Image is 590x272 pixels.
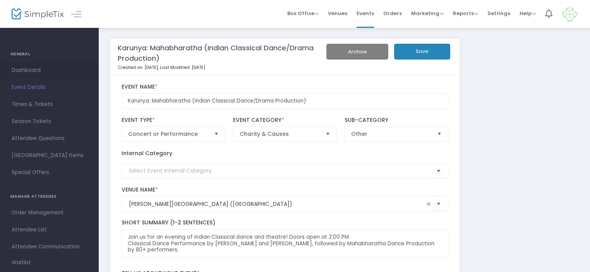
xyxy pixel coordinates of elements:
[12,82,87,92] span: Event Details
[122,84,449,91] label: Event Name
[118,43,341,63] m-panel-title: Karunya: Mahabharatha (Indian Classical Dance/Drama Production)
[211,127,222,141] button: Select
[122,149,172,157] label: Internal Category
[351,130,431,138] span: Other
[345,117,449,124] label: Sub-Category
[12,259,31,267] span: Waitlist
[322,127,333,141] button: Select
[122,219,215,226] span: Short Summary (1-2 Sentences)
[233,117,337,124] label: Event Category
[433,196,444,212] button: Select
[12,116,87,127] span: Season Tickets
[520,10,536,17] span: Help
[328,3,347,23] span: Venues
[394,44,450,60] button: Save
[12,208,87,218] span: Order Management
[12,151,87,161] span: [GEOGRAPHIC_DATA] Items
[383,3,402,23] span: Orders
[158,64,205,70] span: , Last Modified: [DATE]
[118,64,341,71] p: Created on: [DATE]
[10,189,88,204] h4: MANAGE ATTENDEES
[487,3,510,23] span: Settings
[12,242,87,252] span: Attendee Communication
[357,3,374,23] span: Events
[287,10,319,17] span: Box Office
[411,10,444,17] span: Marketing
[434,127,445,141] button: Select
[453,10,478,17] span: Reports
[326,44,388,60] button: Archive
[122,186,449,193] label: Venue Name
[10,46,88,62] h4: GENERAL
[122,117,226,124] label: Event Type
[12,225,87,235] span: Attendee List
[424,199,433,209] span: clear
[122,93,449,109] input: Enter Event Name
[12,168,87,178] span: Special Offers
[240,130,320,138] span: Charity & Causes
[128,130,208,138] span: Concert or Performance
[129,200,424,208] input: Select Venue
[12,133,87,144] span: Attendee Questions
[12,99,87,109] span: Times & Tickets
[12,65,87,75] span: Dashboard
[129,167,434,175] input: Select Event Internal Category
[433,163,444,179] button: Select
